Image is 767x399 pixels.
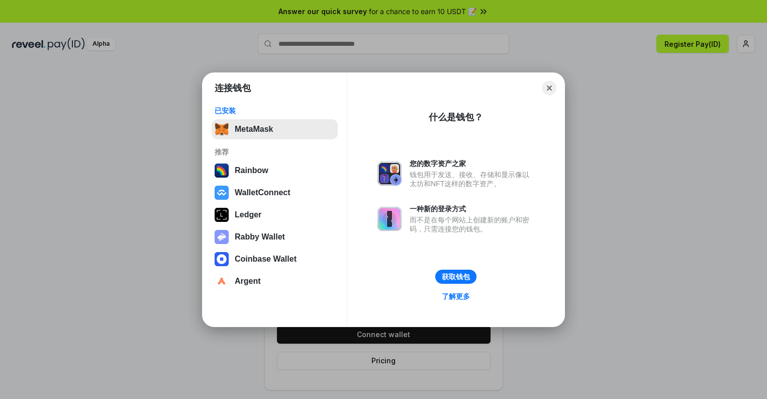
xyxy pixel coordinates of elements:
img: svg+xml,%3Csvg%20width%3D%2228%22%20height%3D%2228%22%20viewBox%3D%220%200%2028%2028%22%20fill%3D... [215,252,229,266]
img: svg+xml,%3Csvg%20xmlns%3D%22http%3A%2F%2Fwww.w3.org%2F2000%2Fsvg%22%20fill%3D%22none%22%20viewBox... [377,162,402,186]
div: MetaMask [235,125,273,134]
div: 而不是在每个网站上创建新的账户和密码，只需连接您的钱包。 [410,215,534,233]
div: Argent [235,277,261,286]
button: Coinbase Wallet [212,249,338,269]
button: MetaMask [212,119,338,139]
button: Rabby Wallet [212,227,338,247]
button: Rainbow [212,161,338,181]
div: 钱包用于发送、接收、存储和显示像以太坊和NFT这样的数字资产。 [410,170,534,188]
div: 什么是钱包？ [429,111,483,123]
button: WalletConnect [212,183,338,203]
div: 获取钱包 [442,272,470,281]
img: svg+xml,%3Csvg%20xmlns%3D%22http%3A%2F%2Fwww.w3.org%2F2000%2Fsvg%22%20width%3D%2228%22%20height%3... [215,208,229,222]
button: 获取钱包 [435,270,476,284]
div: Rainbow [235,166,268,175]
img: svg+xml,%3Csvg%20width%3D%22120%22%20height%3D%22120%22%20viewBox%3D%220%200%20120%20120%22%20fil... [215,164,229,178]
img: svg+xml,%3Csvg%20xmlns%3D%22http%3A%2F%2Fwww.w3.org%2F2000%2Fsvg%22%20fill%3D%22none%22%20viewBox... [377,207,402,231]
button: Ledger [212,205,338,225]
img: svg+xml,%3Csvg%20width%3D%2228%22%20height%3D%2228%22%20viewBox%3D%220%200%2028%2028%22%20fill%3D... [215,274,229,288]
div: 您的数字资产之家 [410,159,534,168]
button: Argent [212,271,338,291]
img: svg+xml,%3Csvg%20width%3D%2228%22%20height%3D%2228%22%20viewBox%3D%220%200%2028%2028%22%20fill%3D... [215,186,229,200]
img: svg+xml,%3Csvg%20fill%3D%22none%22%20height%3D%2233%22%20viewBox%3D%220%200%2035%2033%22%20width%... [215,122,229,136]
div: Ledger [235,210,261,219]
div: 推荐 [215,147,335,156]
div: Rabby Wallet [235,232,285,242]
div: Coinbase Wallet [235,255,297,264]
h1: 连接钱包 [215,82,251,94]
img: svg+xml,%3Csvg%20xmlns%3D%22http%3A%2F%2Fwww.w3.org%2F2000%2Fsvg%22%20fill%3D%22none%22%20viewBox... [215,230,229,244]
div: WalletConnect [235,188,291,197]
div: 一种新的登录方式 [410,204,534,213]
button: Close [542,81,556,95]
div: 已安装 [215,106,335,115]
a: 了解更多 [436,290,476,303]
div: 了解更多 [442,292,470,301]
